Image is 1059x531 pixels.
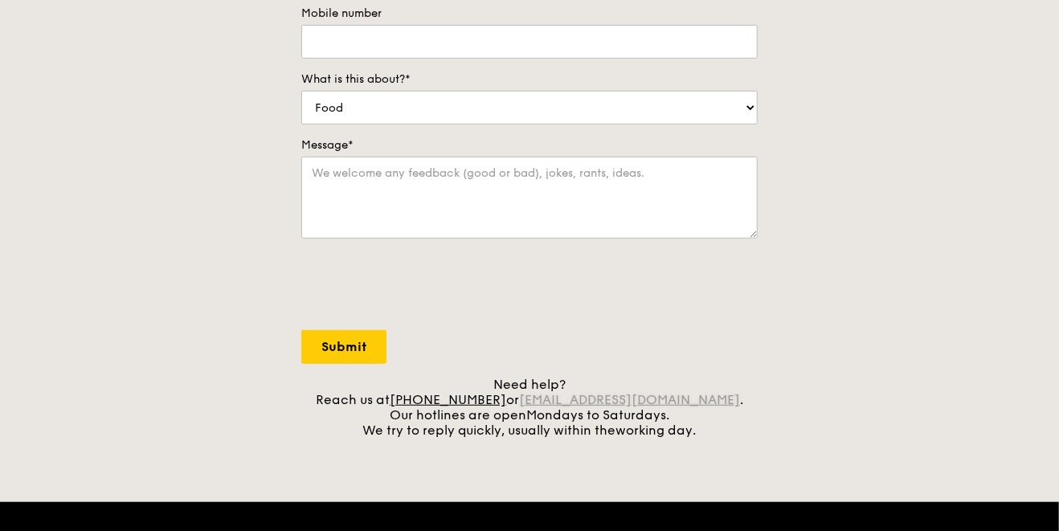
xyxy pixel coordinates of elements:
a: [PHONE_NUMBER] [390,392,506,407]
input: Submit [301,330,386,364]
label: Message* [301,137,758,153]
div: Need help? Reach us at or . Our hotlines are open We try to reply quickly, usually within the [301,377,758,438]
a: [EMAIL_ADDRESS][DOMAIN_NAME] [519,392,740,407]
label: Mobile number [301,6,758,22]
span: working day. [616,423,697,438]
iframe: reCAPTCHA [301,255,546,317]
span: Mondays to Saturdays. [526,407,669,423]
label: What is this about?* [301,71,758,88]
